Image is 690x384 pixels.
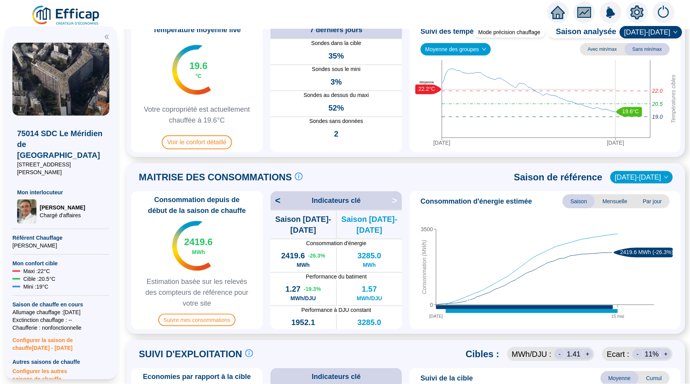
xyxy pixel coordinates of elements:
span: 75014 SDC Le Méridien de [GEOGRAPHIC_DATA] [17,128,105,161]
tspan: [DATE] [607,140,624,146]
span: 2419.6 [184,236,213,248]
span: down [664,175,669,180]
tspan: 20.5 [652,101,663,107]
span: Sondes au dessus du maxi [270,91,402,99]
text: Moyenne [420,80,434,84]
span: Saison de référence [514,171,603,183]
span: -19.3 % [304,285,321,293]
span: -26.3 % [308,252,325,259]
span: 35% [328,50,344,61]
span: MWh [363,261,376,269]
span: Votre copropriété est actuellement chauffée à 19.6°C [134,104,260,126]
tspan: Consommation (MWh) [421,240,428,294]
tspan: 0 [430,302,433,308]
span: > [392,194,402,207]
span: Par jour [635,194,670,208]
span: Indicateurs clé [312,371,361,382]
span: MWh /DJU : [512,349,551,360]
span: MWh/DJU [357,294,382,302]
span: 1.41 [567,349,581,360]
tspan: 22.0 [652,88,663,94]
span: 1952.1 [291,317,315,328]
span: 19.6 [189,60,208,72]
span: 2016-2017 [615,171,668,183]
span: [PERSON_NAME] [40,204,85,211]
span: 3285.0 [357,317,381,328]
span: info-circle [245,349,253,357]
span: Estimation basée sur les relevés des compteurs de référence pour votre site [134,276,260,309]
div: - [555,349,565,360]
span: 1.57 [362,284,377,294]
span: MAITRISE DES CONSOMMATIONS [139,171,292,183]
span: home [551,5,565,19]
span: Mensuelle [595,194,635,208]
span: 3285.0 [357,250,381,261]
span: setting [630,5,644,19]
tspan: 3500 [421,226,433,232]
img: alerts [600,2,622,23]
span: Saison [DATE]-[DATE] [337,214,402,235]
span: info-circle [295,173,303,180]
span: 1.27 [286,284,301,294]
div: Mode précision chauffage [474,27,545,38]
span: 2 [334,128,338,139]
span: Performance à DJU constant [270,306,402,314]
span: Voir le confort détaillé [162,135,232,149]
span: Economies par rapport à la cible [138,371,255,382]
span: Référent Chauffage [12,234,109,242]
tspan: Températures cibles [671,74,677,123]
span: Moyenne des groupes [425,43,486,55]
div: + [661,349,671,360]
span: Cibles : [466,348,499,360]
span: 2024-2025 [624,26,678,38]
span: Température moyenne live [148,24,246,35]
span: MWh [363,328,376,336]
span: MWh [297,328,310,336]
span: Suivi des températures [421,26,498,37]
span: down [482,47,487,52]
text: 22.2°C [419,86,435,92]
img: efficap energie logo [31,5,101,26]
span: Mon interlocuteur [17,189,105,196]
span: Chaufferie : non fonctionnelle [12,324,109,332]
span: MWh/DJU [291,294,316,302]
span: Configurer les autres saisons de chauffe [12,366,109,383]
img: alerts [653,2,674,23]
span: Allumage chauffage : [DATE] [12,308,109,316]
img: indicateur températures [172,45,212,95]
span: Mon confort cible [12,259,109,267]
span: Sondes dans la cible [270,39,402,47]
span: 11 % [645,349,659,360]
img: Chargé d'affaires [17,199,36,224]
span: [PERSON_NAME] [12,242,109,249]
span: fund [577,5,591,19]
span: Exctinction chauffage : -- [12,316,109,324]
span: Chargé d'affaires [40,211,85,219]
tspan: [DATE] [430,314,443,319]
span: Saison analysée [548,26,617,38]
span: Saison [DATE]-[DATE] [270,214,336,235]
span: °C [196,72,202,80]
span: down [673,30,678,35]
span: MWh [192,248,205,256]
span: 52% [328,102,344,113]
span: Consommation d'énergie [270,239,402,247]
span: Mini : 19 °C [23,283,49,291]
img: indicateur températures [172,221,212,271]
div: + [582,349,593,360]
span: Sondes sous le mini [270,65,402,73]
span: 7 derniers jours [310,24,362,35]
span: double-left [104,34,109,40]
span: Suivre mes consommations [158,314,236,326]
span: Saison [563,194,595,208]
tspan: 19.0 [652,114,663,120]
span: Autres saisons de chauffe [12,358,109,366]
span: Indicateurs clé [312,195,361,206]
span: [STREET_ADDRESS][PERSON_NAME] [17,161,105,176]
span: Configurer la saison de chauffe [DATE] - [DATE] [12,332,109,352]
span: SUIVI D'EXPLOITATION [139,348,242,360]
span: Sans min/max [625,43,670,55]
tspan: [DATE] [433,140,451,146]
span: Saison de chauffe en cours [12,301,109,308]
span: Sondes sans données [270,117,402,125]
